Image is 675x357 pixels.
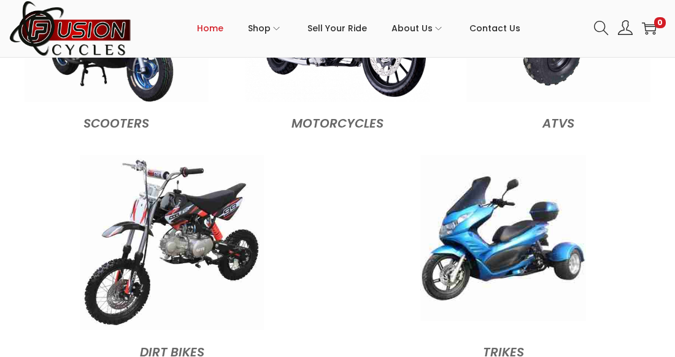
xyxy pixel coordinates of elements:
[642,21,657,36] a: 0
[469,1,520,56] a: Contact Us
[469,13,520,44] span: Contact Us
[197,13,223,44] span: Home
[12,107,221,134] figcaption: Scooters
[307,1,367,56] a: Sell Your Ride
[233,107,442,134] figcaption: MOTORCYCLES
[391,1,445,56] a: About Us
[248,13,271,44] span: Shop
[391,13,433,44] span: About Us
[132,1,585,56] nav: Primary navigation
[197,1,223,56] a: Home
[248,1,283,56] a: Shop
[307,13,367,44] span: Sell Your Ride
[454,107,663,134] figcaption: ATVs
